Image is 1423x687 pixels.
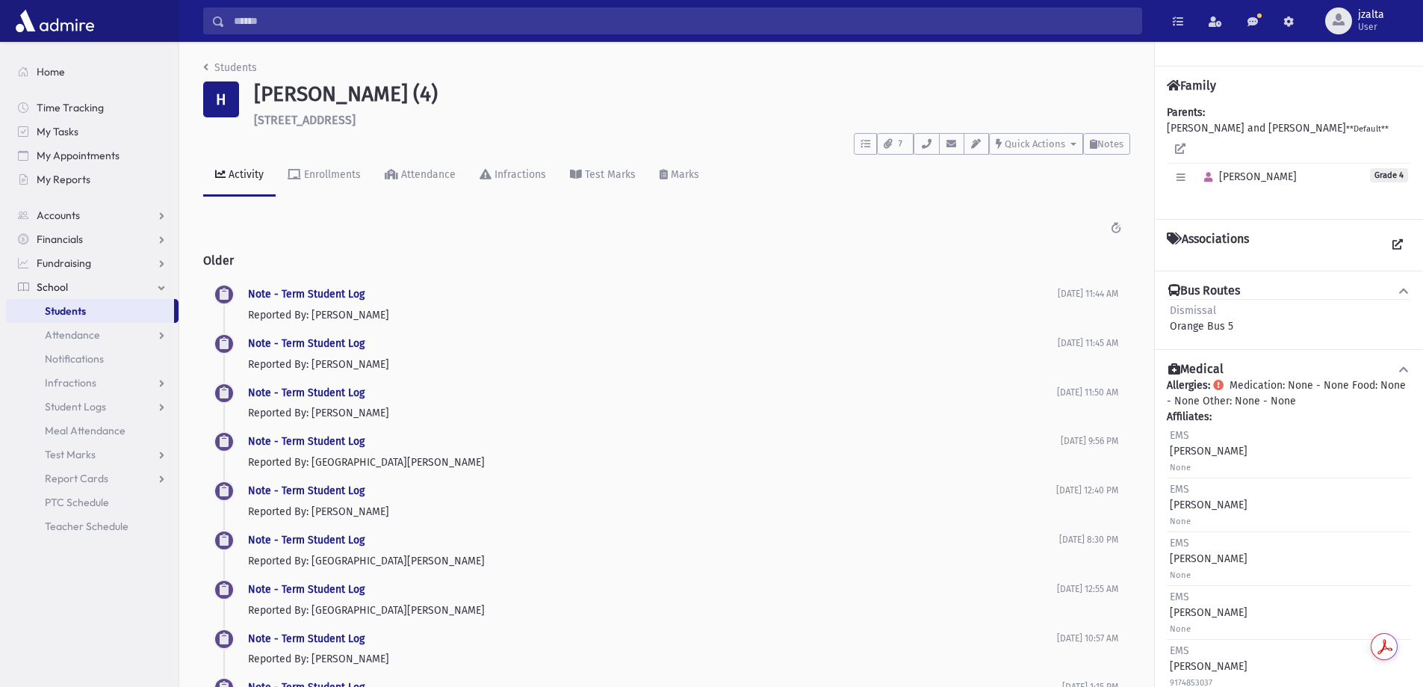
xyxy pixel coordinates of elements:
span: EMS [1170,429,1189,442]
b: Affiliates: [1167,410,1212,423]
span: [PERSON_NAME] [1197,170,1297,183]
span: Dismissal [1170,304,1216,317]
small: None [1170,517,1191,526]
div: [PERSON_NAME] [1170,428,1247,475]
a: View all Associations [1384,232,1411,259]
div: [PERSON_NAME] [1170,589,1247,636]
h4: Family [1167,78,1216,93]
img: AdmirePro [12,6,98,36]
small: None [1170,463,1191,472]
span: EMS [1170,483,1189,496]
h4: Bus Routes [1168,283,1240,299]
h4: Medical [1168,362,1224,378]
div: [PERSON_NAME] and [PERSON_NAME] [1167,105,1411,207]
small: None [1170,624,1191,634]
span: jzalta [1358,9,1384,21]
span: EMS [1170,537,1189,549]
h4: Associations [1167,232,1249,259]
span: User [1358,21,1384,33]
span: EMS [1170,644,1189,657]
b: Allergies: [1167,379,1210,392]
span: Grade 4 [1370,168,1408,182]
button: Bus Routes [1167,283,1411,299]
span: EMS [1170,591,1189,603]
div: Orange Bus 5 [1170,303,1233,334]
b: Parents: [1167,106,1205,119]
input: Search [225,7,1141,34]
button: Medical [1167,362,1411,378]
div: [PERSON_NAME] [1170,535,1247,582]
div: [PERSON_NAME] [1170,481,1247,529]
small: None [1170,570,1191,580]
